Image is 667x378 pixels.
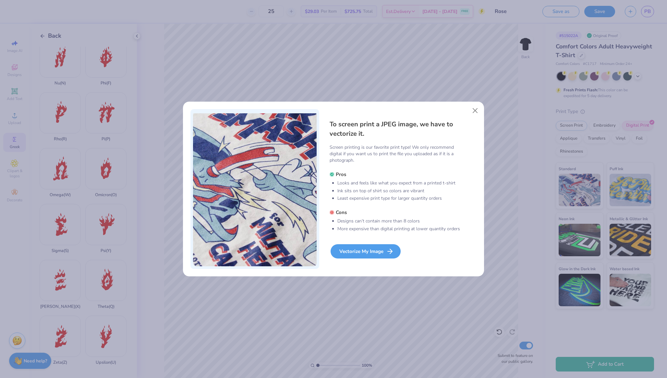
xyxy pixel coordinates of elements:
li: Designs can’t contain more than 8 colors [337,218,461,224]
li: More expensive than digital printing at lower quantity orders [337,226,461,232]
h5: Pros [330,171,461,178]
li: Ink sits on top of shirt so colors are vibrant [337,188,461,194]
p: Screen printing is our favorite print type! We only recommend digital if you want us to print the... [330,144,461,164]
li: Least expensive print type for larger quantity orders [337,195,461,202]
button: Close [469,105,481,117]
div: Vectorize My Image [331,244,401,258]
li: Looks and feels like what you expect from a printed t-shirt [337,180,461,186]
h4: To screen print a JPEG image, we have to vectorize it. [330,120,461,139]
h5: Cons [330,209,461,216]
